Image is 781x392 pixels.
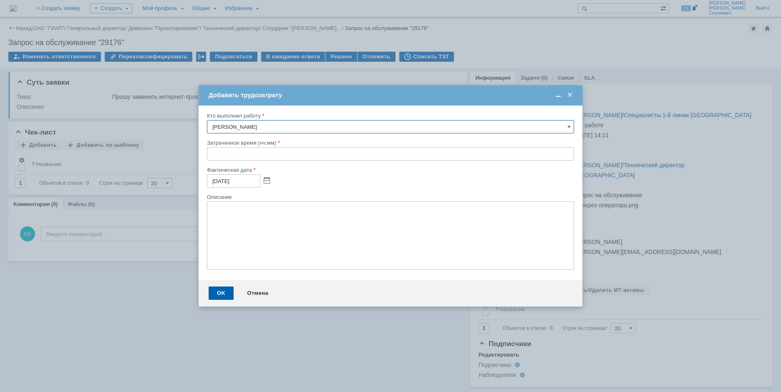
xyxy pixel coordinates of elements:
span: Свернуть (Ctrl + M) [554,91,562,99]
span: Закрыть [566,91,574,99]
div: Затраченное время (чч:мм) [207,140,572,146]
div: Описание [207,194,572,200]
div: Кто выполнил работу [207,113,572,118]
div: Фактическая дата [207,167,572,173]
div: Добавить трудозатрату [209,91,574,99]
